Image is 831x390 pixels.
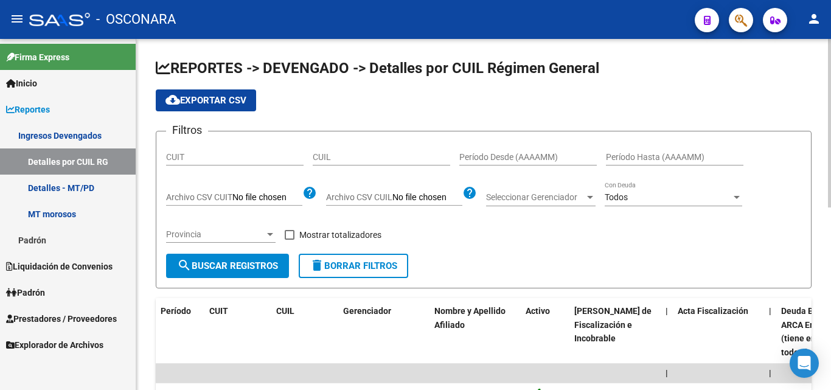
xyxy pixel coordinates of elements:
[343,306,391,316] span: Gerenciador
[6,103,50,116] span: Reportes
[769,306,771,316] span: |
[678,306,748,316] span: Acta Fiscalización
[209,306,228,316] span: CUIT
[204,298,271,366] datatable-header-cell: CUIT
[166,229,265,240] span: Provincia
[96,6,176,33] span: - OSCONARA
[165,92,180,107] mat-icon: cloud_download
[338,298,429,366] datatable-header-cell: Gerenciador
[302,186,317,200] mat-icon: help
[434,306,506,330] span: Nombre y Apellido Afiliado
[166,254,289,278] button: Buscar Registros
[165,95,246,106] span: Exportar CSV
[166,122,208,139] h3: Filtros
[276,306,294,316] span: CUIL
[310,258,324,273] mat-icon: delete
[666,306,668,316] span: |
[299,254,408,278] button: Borrar Filtros
[310,260,397,271] span: Borrar Filtros
[299,228,381,242] span: Mostrar totalizadores
[673,298,764,366] datatable-header-cell: Acta Fiscalización
[790,349,819,378] div: Open Intercom Messenger
[486,192,585,203] span: Seleccionar Gerenciador
[392,192,462,203] input: Archivo CSV CUIL
[462,186,477,200] mat-icon: help
[6,50,69,64] span: Firma Express
[10,12,24,26] mat-icon: menu
[161,306,191,316] span: Período
[6,260,113,273] span: Liquidación de Convenios
[764,298,776,366] datatable-header-cell: |
[526,306,550,316] span: Activo
[574,306,652,344] span: [PERSON_NAME] de Fiscalización e Incobrable
[177,258,192,273] mat-icon: search
[429,298,521,366] datatable-header-cell: Nombre y Apellido Afiliado
[521,298,569,366] datatable-header-cell: Activo
[569,298,661,366] datatable-header-cell: Deuda Bruta Neto de Fiscalización e Incobrable
[6,338,103,352] span: Explorador de Archivos
[6,286,45,299] span: Padrón
[156,89,256,111] button: Exportar CSV
[156,298,204,366] datatable-header-cell: Período
[661,298,673,366] datatable-header-cell: |
[177,260,278,271] span: Buscar Registros
[326,192,392,202] span: Archivo CSV CUIL
[605,192,628,202] span: Todos
[666,368,668,378] span: |
[166,192,232,202] span: Archivo CSV CUIT
[807,12,821,26] mat-icon: person
[769,368,771,378] span: |
[6,77,37,90] span: Inicio
[156,60,599,77] span: REPORTES -> DEVENGADO -> Detalles por CUIL Régimen General
[271,298,338,366] datatable-header-cell: CUIL
[232,192,302,203] input: Archivo CSV CUIT
[6,312,117,326] span: Prestadores / Proveedores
